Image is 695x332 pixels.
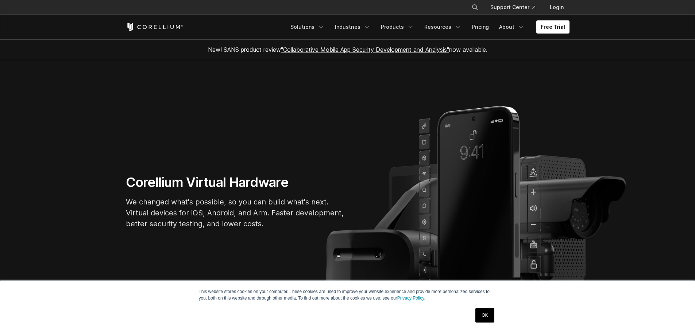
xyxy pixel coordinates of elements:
a: Support Center [484,1,541,14]
button: Search [468,1,482,14]
h1: Corellium Virtual Hardware [126,174,345,191]
a: OK [475,308,494,323]
a: Resources [420,20,466,34]
a: Privacy Policy. [397,296,425,301]
span: New! SANS product review now available. [208,46,487,53]
p: This website stores cookies on your computer. These cookies are used to improve your website expe... [199,288,497,301]
a: Corellium Home [126,23,184,31]
p: We changed what's possible, so you can build what's next. Virtual devices for iOS, Android, and A... [126,196,345,229]
a: Login [544,1,569,14]
div: Navigation Menu [286,20,569,34]
div: Navigation Menu [463,1,569,14]
a: About [495,20,529,34]
a: "Collaborative Mobile App Security Development and Analysis" [281,46,449,53]
a: Pricing [467,20,493,34]
a: Industries [331,20,375,34]
a: Free Trial [536,20,569,34]
a: Solutions [286,20,329,34]
a: Products [377,20,418,34]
